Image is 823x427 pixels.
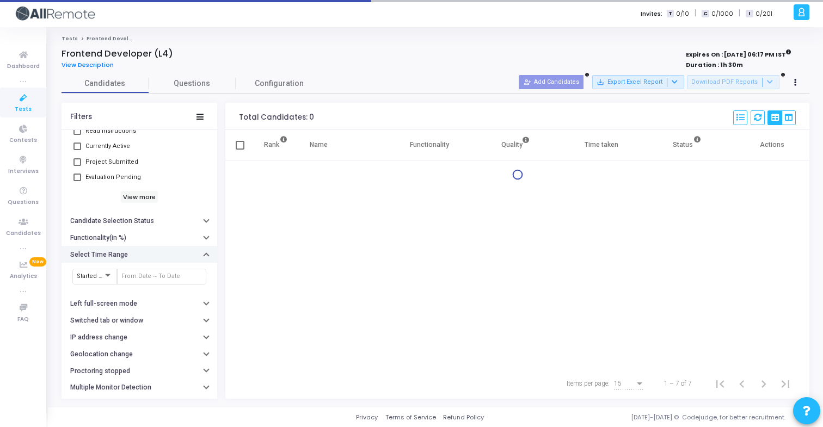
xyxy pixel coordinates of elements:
[709,373,731,394] button: First page
[484,413,809,422] div: [DATE]-[DATE] © Codejudge, for better recruitment.
[7,62,40,71] span: Dashboard
[239,113,314,122] div: Total Candidates: 0
[767,110,796,125] div: View Options
[121,191,158,203] h6: View more
[29,257,46,267] span: New
[8,198,39,207] span: Questions
[310,139,328,151] div: Name
[62,48,173,59] h4: Frontend Developer (L4)
[711,9,733,18] span: 0/1000
[8,167,39,176] span: Interviews
[592,75,684,89] button: Export Excel Report
[641,9,662,18] label: Invites:
[585,139,618,151] div: Time taken
[253,130,299,160] th: Rank
[385,413,436,422] a: Terms of Service
[121,273,202,280] input: From Date ~ To Date
[731,373,753,394] button: Previous page
[70,383,151,392] h6: Multiple Monitor Detection
[567,379,610,388] div: Items per page:
[62,295,217,312] button: Left full-screen mode
[686,60,743,69] strong: Duration : 1h 30m
[614,380,622,387] span: 15
[85,171,141,184] span: Evaluation Pending
[524,78,531,86] mat-icon: person_add_alt
[6,229,41,238] span: Candidates
[62,78,149,89] span: Candidates
[62,312,217,329] button: Switched tab or window
[686,47,791,59] strong: Expires On : [DATE] 06:17 PM IST
[62,35,78,42] a: Tests
[664,379,692,388] div: 1 – 7 of 7
[472,130,558,160] th: Quality
[62,396,217,413] button: No face detected
[85,125,136,138] span: Read Instructions
[62,346,217,363] button: Geolocation change
[85,140,130,153] span: Currently Active
[70,113,92,121] div: Filters
[17,315,29,324] span: FAQ
[85,156,138,169] span: Project Submitted
[753,373,775,394] button: Next page
[87,35,153,42] span: Frontend Developer (L4)
[386,130,472,160] th: Functionality
[687,75,779,89] button: Download PDF Reports
[70,367,130,375] h6: Proctoring stopped
[70,350,133,358] h6: Geolocation change
[676,9,689,18] span: 0/10
[62,213,217,230] button: Candidate Selection Status
[255,78,304,89] span: Configuration
[70,234,126,242] h6: Functionality(in %)
[667,10,674,18] span: T
[70,300,137,308] h6: Left full-screen mode
[739,8,740,19] span: |
[356,413,378,422] a: Privacy
[70,333,127,342] h6: IP address change
[62,60,114,69] span: View Description
[746,10,753,18] span: I
[756,9,772,18] span: 0/201
[62,329,217,346] button: IP address change
[62,35,809,42] nav: breadcrumb
[695,8,696,19] span: |
[70,251,128,259] h6: Select Time Range
[9,136,37,145] span: Contests
[10,272,37,281] span: Analytics
[519,75,584,89] button: Add Candidates
[62,379,217,396] button: Multiple Monitor Detection
[730,130,816,160] th: Actions
[62,230,217,246] button: Functionality(in %)
[70,317,143,325] h6: Switched tab or window
[702,10,709,18] span: C
[597,78,604,86] mat-icon: save_alt
[62,362,217,379] button: Proctoring stopped
[14,3,95,24] img: logo
[614,380,644,388] mat-select: Items per page:
[62,246,217,263] button: Select Time Range
[644,130,730,160] th: Status
[775,373,796,394] button: Last page
[443,413,484,422] a: Refund Policy
[149,78,236,89] span: Questions
[77,273,104,280] span: Started At
[62,61,122,69] a: View Description
[70,217,154,225] h6: Candidate Selection Status
[15,105,32,114] span: Tests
